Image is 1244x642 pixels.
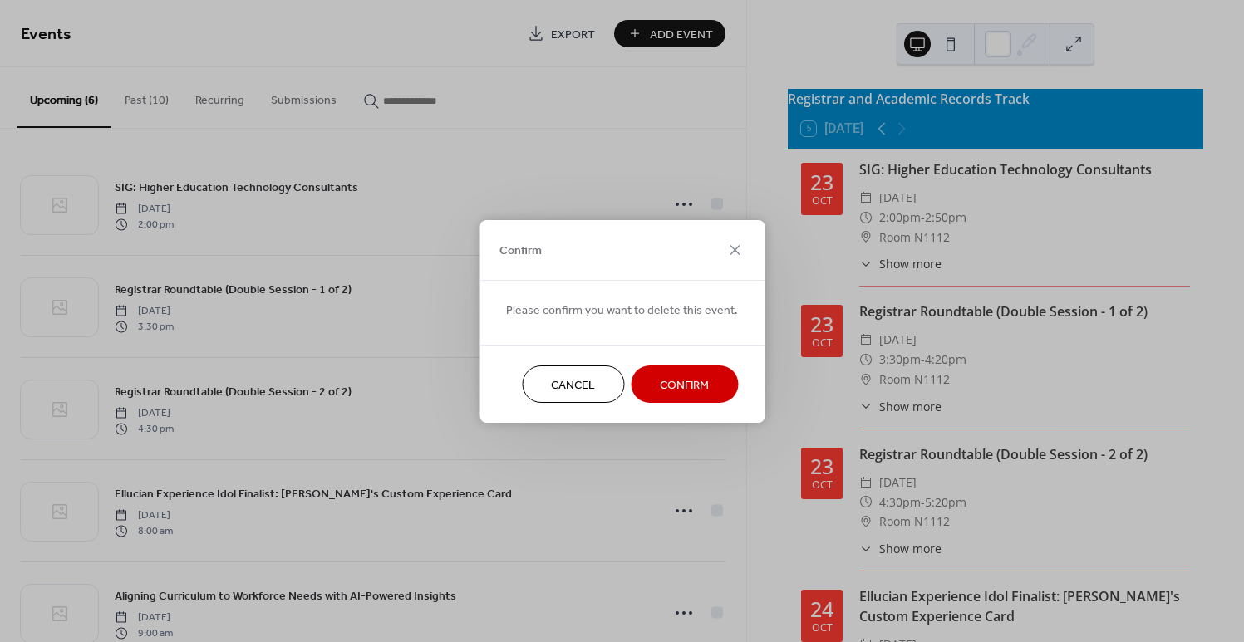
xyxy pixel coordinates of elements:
button: Confirm [631,365,738,403]
span: Cancel [551,376,595,394]
span: Confirm [660,376,709,394]
span: Please confirm you want to delete this event. [506,301,738,319]
span: Confirm [499,243,542,260]
button: Cancel [522,365,624,403]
